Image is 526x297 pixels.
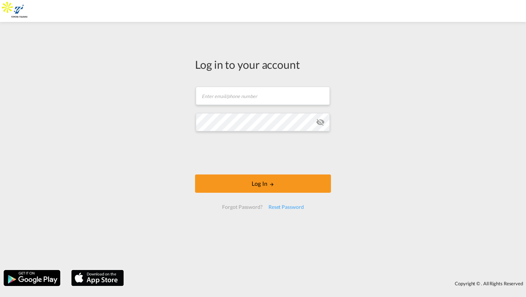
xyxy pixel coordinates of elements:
div: Reset Password [266,200,307,214]
iframe: reCAPTCHA [207,139,319,167]
input: Enter email/phone number [196,87,330,105]
button: LOGIN [195,174,331,193]
div: Forgot Password? [219,200,265,214]
div: Log in to your account [195,57,331,72]
img: apple.png [70,269,125,287]
div: Copyright © . All Rights Reserved [127,277,526,290]
img: google.png [3,269,61,287]
md-icon: icon-eye-off [316,118,325,127]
